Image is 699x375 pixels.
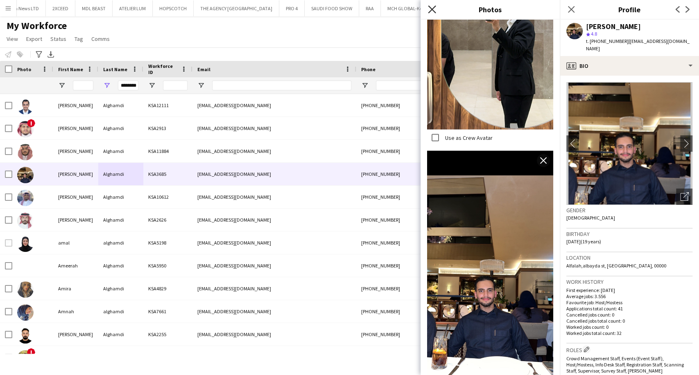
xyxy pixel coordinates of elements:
span: Phone [361,66,376,72]
div: [PHONE_NUMBER] [356,186,461,208]
h3: Gender [566,207,692,214]
img: Abdullah Alghamdi [17,144,34,160]
span: Email [197,66,210,72]
div: Amnah [53,300,98,323]
p: Worked jobs total count: 32 [566,330,692,336]
span: 4.8 [591,31,597,37]
a: Comms [88,34,113,44]
div: [EMAIL_ADDRESS][DOMAIN_NAME] [192,209,356,231]
div: [PERSON_NAME] [53,209,98,231]
p: Favourite job: Host/Hostess [566,299,692,305]
span: ! [27,348,35,356]
img: Anas Alghamdi [17,327,34,344]
div: Bio [560,56,699,76]
div: Alghamdi [98,117,143,139]
button: Open Filter Menu [361,82,369,89]
span: Tag [75,35,83,43]
div: [PERSON_NAME] [53,323,98,346]
div: [PHONE_NUMBER] [356,163,461,185]
div: [EMAIL_ADDRESS][DOMAIN_NAME] [192,277,356,300]
h3: Birthday [566,230,692,238]
img: Abdulrahman Alghamdi [17,167,34,183]
button: Open Filter Menu [103,82,111,89]
app-action-btn: Advanced filters [34,49,44,59]
img: Adnan Alghamdi [17,190,34,206]
span: Export [26,35,42,43]
button: MCH GLOBAL-Kenan [381,0,438,16]
div: KSA2255 [143,323,192,346]
input: Email Filter Input [212,81,351,90]
button: 2XCEED [46,0,75,16]
div: [EMAIL_ADDRESS][DOMAIN_NAME] [192,94,356,117]
a: Tag [71,34,86,44]
img: Ahmed Alghamdi [17,213,34,229]
input: Last Name Filter Input [118,81,138,90]
span: t. [PHONE_NUMBER] [586,38,629,44]
span: [DATE] (19 years) [566,238,601,245]
div: Alghamdi [98,163,143,185]
button: ATELIER LUM [113,0,153,16]
p: First experience: [DATE] [566,287,692,293]
img: Amnah alghamdi [17,304,34,321]
button: HOPSCOTCH [153,0,194,16]
span: [DEMOGRAPHIC_DATA] [566,215,615,221]
span: Crowd Management Staff, Events (Event Staff), Host/Hostess, Info Desk Staff, Registration Staff, ... [566,355,684,374]
div: Alghamdi [98,140,143,162]
p: Applications total count: 41 [566,305,692,312]
span: ! [27,119,35,127]
label: Use as Crew Avatar [443,134,493,141]
button: SAUDI FOOD SHOW [305,0,359,16]
div: [PHONE_NUMBER] [356,254,461,277]
div: [EMAIL_ADDRESS][DOMAIN_NAME] [192,254,356,277]
div: [EMAIL_ADDRESS][DOMAIN_NAME] [192,300,356,323]
img: amal alghamdi [17,236,34,252]
div: KSA2913 [143,117,192,139]
div: Alghamdi [98,94,143,117]
div: [PHONE_NUMBER] [356,231,461,254]
div: KSA7413 [143,346,192,368]
button: MDL BEAST [75,0,113,16]
button: Open Filter Menu [148,82,156,89]
div: amal [53,231,98,254]
button: RAA [359,0,381,16]
p: Average jobs: 3.556 [566,293,692,299]
a: View [3,34,21,44]
div: [PERSON_NAME] [53,117,98,139]
div: Alghamdi [98,254,143,277]
div: KSA7661 [143,300,192,323]
div: [PHONE_NUMBER] [356,117,461,139]
div: Alghamdi [98,209,143,231]
div: KSA10612 [143,186,192,208]
input: Phone Filter Input [376,81,456,90]
h3: Location [566,254,692,261]
span: My Workforce [7,20,67,32]
div: [EMAIL_ADDRESS][DOMAIN_NAME] [192,186,356,208]
div: [EMAIL_ADDRESS][DOMAIN_NAME] [192,140,356,162]
div: KSA5198 [143,231,192,254]
div: [PERSON_NAME] [53,163,98,185]
div: [PERSON_NAME] [53,346,98,368]
div: [PERSON_NAME] [53,94,98,117]
div: [EMAIL_ADDRESS][DOMAIN_NAME] [192,346,356,368]
button: Open Filter Menu [197,82,205,89]
h3: Profile [560,4,699,15]
div: [PHONE_NUMBER] [356,323,461,346]
div: Ameerah [53,254,98,277]
span: | [EMAIL_ADDRESS][DOMAIN_NAME] [586,38,690,52]
button: Open Filter Menu [58,82,66,89]
span: First Name [58,66,83,72]
button: PRO 4 [279,0,305,16]
img: Abdulaziz Alghamdi [17,98,34,115]
img: Crew avatar or photo [566,82,692,205]
div: [PERSON_NAME] [586,23,641,30]
div: alghamdi [98,300,143,323]
input: First Name Filter Input [73,81,93,90]
p: Cancelled jobs total count: 0 [566,318,692,324]
div: Alghamdi [98,277,143,300]
span: Last Name [103,66,127,72]
div: KSA5950 [143,254,192,277]
img: Amira Alghamdi [17,281,34,298]
a: Export [23,34,45,44]
div: [PHONE_NUMBER] [356,94,461,117]
div: [PERSON_NAME] [53,140,98,162]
